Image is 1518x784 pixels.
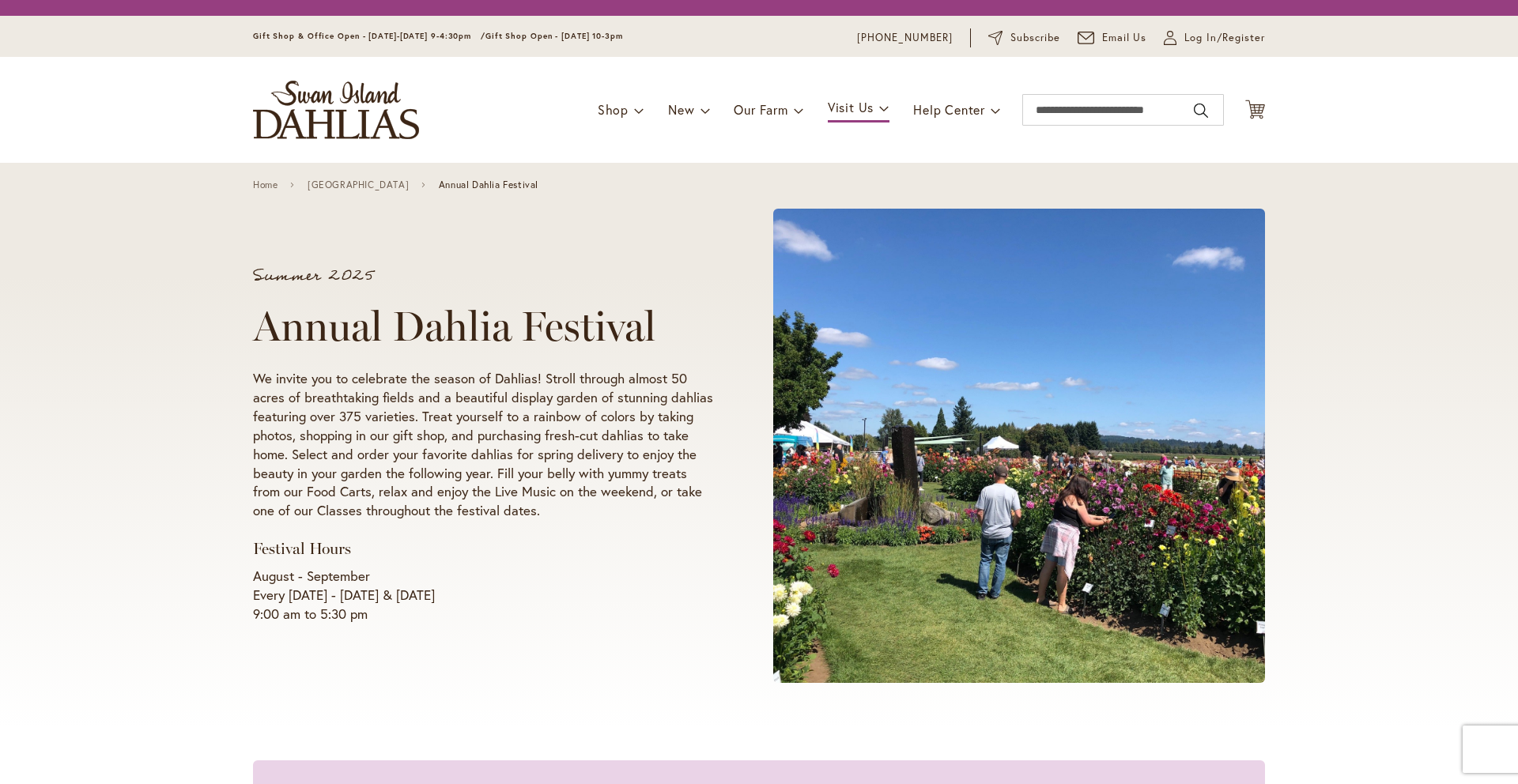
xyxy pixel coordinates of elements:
a: Log In/Register [1164,30,1265,46]
span: Visit Us [828,99,874,115]
a: store logo [253,81,419,139]
h3: Festival Hours [253,539,713,559]
span: Annual Dahlia Festival [439,179,538,190]
span: New [668,101,694,118]
span: Subscribe [1010,30,1060,46]
span: Email Us [1102,30,1147,46]
a: Email Us [1078,30,1147,46]
a: Home [253,179,278,190]
button: Search [1194,98,1208,123]
span: Our Farm [734,101,787,118]
span: Gift Shop & Office Open - [DATE]-[DATE] 9-4:30pm / [253,31,485,41]
h1: Annual Dahlia Festival [253,303,713,350]
p: August - September Every [DATE] - [DATE] & [DATE] 9:00 am to 5:30 pm [253,567,713,624]
span: Log In/Register [1184,30,1265,46]
a: Subscribe [988,30,1060,46]
p: Summer 2025 [253,268,713,284]
p: We invite you to celebrate the season of Dahlias! Stroll through almost 50 acres of breathtaking ... [253,369,713,521]
a: [PHONE_NUMBER] [857,30,953,46]
span: Help Center [913,101,985,118]
a: [GEOGRAPHIC_DATA] [308,179,409,190]
span: Gift Shop Open - [DATE] 10-3pm [485,31,623,41]
span: Shop [598,101,629,118]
